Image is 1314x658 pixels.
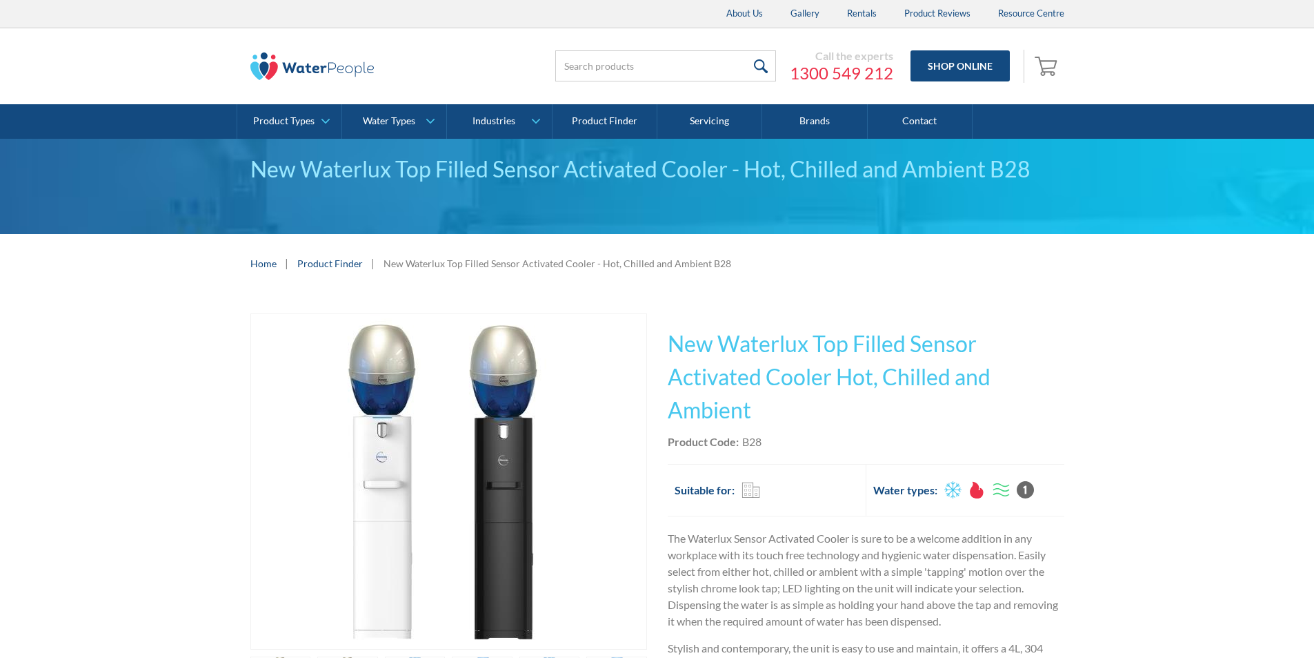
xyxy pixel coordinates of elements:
a: Product Types [237,104,341,139]
a: Shop Online [910,50,1010,81]
h1: New Waterlux Top Filled Sensor Activated Cooler Hot, Chilled and Ambient [668,327,1064,427]
a: Brands [762,104,867,139]
div: Industries [472,115,515,127]
div: Water Types [363,115,415,127]
div: New Waterlux Top Filled Sensor Activated Cooler - Hot, Chilled and Ambient B28 [250,153,1064,186]
img: shopping cart [1035,55,1061,77]
input: Search products [555,50,776,81]
a: Product Finder [297,256,363,271]
div: Product Types [253,115,315,127]
a: Product Finder [553,104,657,139]
a: Contact [868,104,973,139]
h2: Suitable for: [675,482,735,499]
div: Call the experts [790,49,893,63]
p: The Waterlux Sensor Activated Cooler is sure to be a welcome addition in any workplace with its t... [668,530,1064,630]
a: Industries [447,104,551,139]
a: Open cart [1031,50,1064,83]
div: | [283,255,290,271]
strong: Product Code: [668,435,739,448]
a: Servicing [657,104,762,139]
img: The Water People [250,52,375,80]
img: New Waterlux Top Filled Sensor Activated Cooler - Hot, Chilled and Ambient B28 [281,314,616,649]
div: | [370,255,377,271]
a: open lightbox [250,313,647,650]
a: 1300 549 212 [790,63,893,84]
a: Home [250,256,277,271]
h2: Water types: [873,482,937,499]
div: B28 [742,434,761,450]
a: Water Types [342,104,446,139]
div: New Waterlux Top Filled Sensor Activated Cooler - Hot, Chilled and Ambient B28 [384,256,731,271]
